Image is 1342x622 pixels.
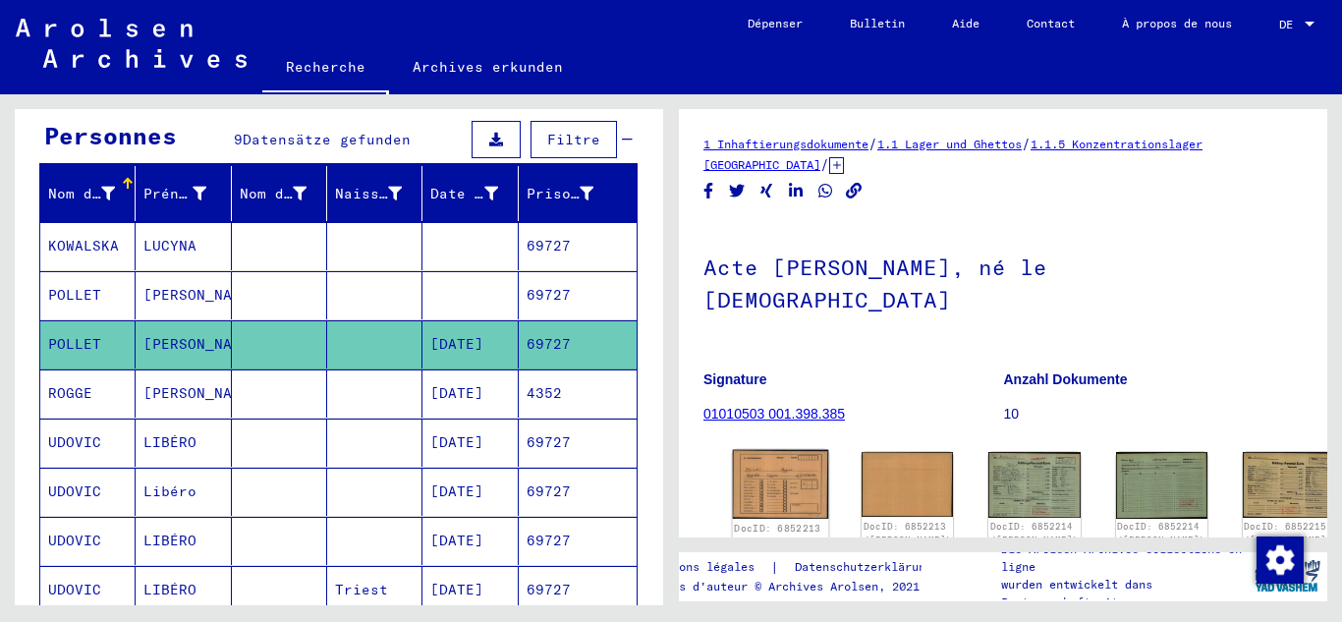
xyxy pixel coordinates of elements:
font: Libéro [143,482,196,500]
button: Partager sur Facebook [699,179,719,203]
font: [PERSON_NAME] [143,335,258,353]
font: Datensätze gefunden [243,131,411,148]
font: Personnes [44,121,177,150]
font: 69727 [527,482,571,500]
font: Aide [952,16,979,30]
div: Naissance‏ [335,178,426,209]
img: 002.jpg [862,452,953,517]
font: 69727 [527,532,571,549]
font: / [1022,135,1031,152]
mat-header-cell: Date de naissance [422,166,518,221]
font: [DATE] [430,581,483,598]
font: Prénom [143,185,196,202]
font: Contact [1027,16,1075,30]
font: [DATE] [430,335,483,353]
font: 9 [234,131,243,148]
font: Prisonnier # [527,185,633,202]
font: Bulletin [850,16,905,30]
font: Acte [PERSON_NAME], né le [DEMOGRAPHIC_DATA] [703,254,1047,313]
font: 4352 [527,384,562,402]
font: 69727 [527,237,571,254]
font: Droits d'auteur © Archives Arolsen, 2021 [644,579,920,594]
font: 10 [1004,406,1020,422]
img: Zustimmung ändern [1257,537,1304,584]
font: [PERSON_NAME] [143,286,258,304]
div: Prisonnier # [527,178,618,209]
font: | [770,558,779,576]
mat-header-cell: Prisonnier # [519,166,637,221]
font: / [820,155,829,173]
font: [DATE] [430,532,483,549]
font: Archives erkunden [413,58,563,76]
font: 69727 [527,433,571,451]
a: Archives erkunden [389,43,587,90]
font: UDOVIC [48,433,101,451]
font: KOWALSKA [48,237,119,254]
a: 1 Inhaftierungsdokumente [703,137,868,151]
font: 69727 [527,581,571,598]
mat-header-cell: Nom de famille [40,166,136,221]
img: 002.jpg [1116,452,1207,518]
img: Arolsen_neg.svg [16,19,247,68]
div: Nom de naissance [240,178,331,209]
font: Recherche [286,58,365,76]
font: UDOVIC [48,532,101,549]
font: 69727 [527,335,571,353]
button: Filtre [531,121,617,158]
font: Nom de naissance [240,185,381,202]
img: 001.jpg [1243,452,1334,518]
font: [DATE] [430,482,483,500]
font: Filtre [547,131,600,148]
button: Copier le lien [844,179,865,203]
font: LIBÉRO [143,433,196,451]
font: POLLET [48,286,101,304]
a: 1.1 Lager und Ghettos [877,137,1022,151]
font: ROGGE [48,384,92,402]
img: 001.jpg [988,452,1080,518]
a: DocID: 6852214 ([PERSON_NAME]) [990,521,1079,545]
a: Datenschutzerklärung [779,557,956,578]
a: DocID: 6852215 ([PERSON_NAME]) [1244,521,1332,545]
font: Date de naissance [430,185,581,202]
div: Nom de famille [48,178,140,209]
font: Anzahl Dokumente [1004,371,1128,387]
font: Triest [335,581,388,598]
font: 69727 [527,286,571,304]
font: Mentions légales [644,559,755,574]
div: Zustimmung ändern [1256,536,1303,583]
font: À propos de nous [1122,16,1232,30]
font: LIBÉRO [143,532,196,549]
a: 01010503 001.398.385 [703,406,845,422]
button: Partager sur Xing [756,179,777,203]
a: DocID: 6852214 ([PERSON_NAME]) [1117,521,1205,545]
a: Recherche [262,43,389,94]
mat-header-cell: Naissance‏ [327,166,422,221]
font: POLLET [48,335,101,353]
font: Datenschutzerklärung [795,559,932,574]
mat-header-cell: Prénom [136,166,231,221]
font: DE [1279,17,1293,31]
button: Partager sur Twitter [727,179,748,203]
div: Prénom [143,178,230,209]
a: DocID: 6852213 ([PERSON_NAME]) [864,521,952,545]
button: Partager sur LinkedIn [786,179,807,203]
font: Nom de famille [48,185,172,202]
div: Date de naissance [430,178,522,209]
img: yv_logo.png [1251,551,1324,600]
font: LIBÉRO [143,581,196,598]
font: Naissance‏ [335,185,415,202]
a: Mentions légales [644,557,770,578]
font: [PERSON_NAME] [143,384,258,402]
font: wurden entwickelt dans Partnerschaft mit [1001,577,1152,609]
a: DocID: 6852213 ([PERSON_NAME]) [734,522,827,547]
font: LUCYNA [143,237,196,254]
font: Dépenser [748,16,803,30]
